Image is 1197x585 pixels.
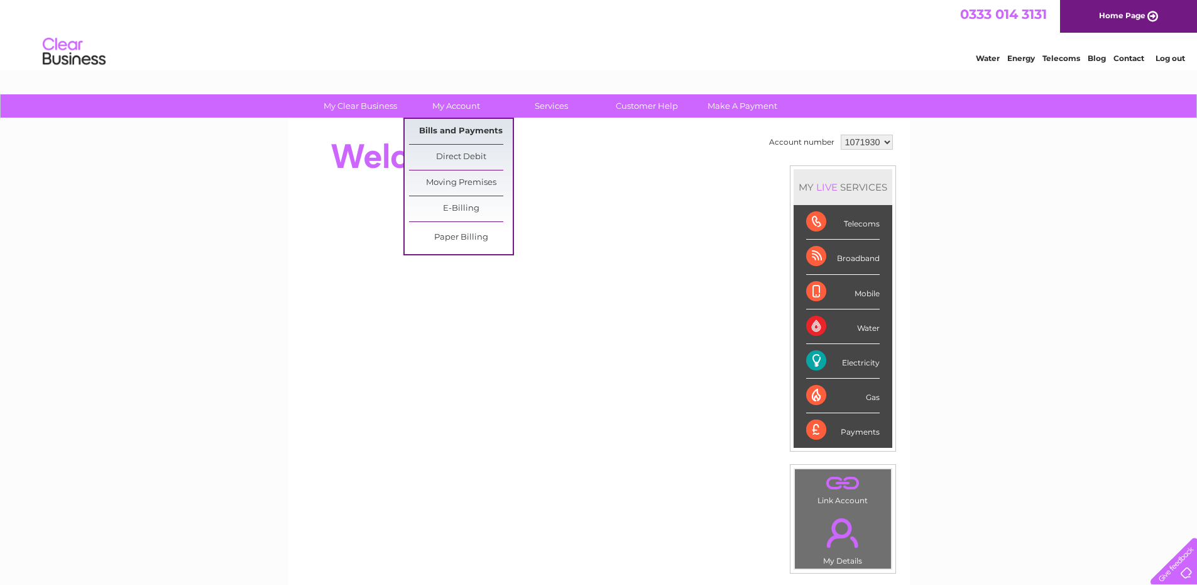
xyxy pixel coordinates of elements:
[1113,53,1144,63] a: Contact
[1156,53,1185,63] a: Log out
[976,53,1000,63] a: Water
[595,94,699,118] a: Customer Help
[409,196,513,221] a: E-Billing
[42,33,106,71] img: logo.png
[806,413,880,447] div: Payments
[500,94,603,118] a: Services
[302,7,896,61] div: Clear Business is a trading name of Verastar Limited (registered in [GEOGRAPHIC_DATA] No. 3667643...
[409,170,513,196] a: Moving Premises
[409,145,513,170] a: Direct Debit
[1007,53,1035,63] a: Energy
[1042,53,1080,63] a: Telecoms
[806,205,880,240] div: Telecoms
[794,169,892,205] div: MY SERVICES
[806,344,880,379] div: Electricity
[691,94,794,118] a: Make A Payment
[806,240,880,274] div: Broadband
[309,94,412,118] a: My Clear Business
[814,181,840,193] div: LIVE
[806,275,880,309] div: Mobile
[806,309,880,344] div: Water
[798,511,888,555] a: .
[794,469,892,508] td: Link Account
[766,131,838,153] td: Account number
[409,119,513,144] a: Bills and Payments
[794,508,892,569] td: My Details
[798,472,888,494] a: .
[960,6,1047,22] a: 0333 014 3131
[409,225,513,250] a: Paper Billing
[1088,53,1106,63] a: Blog
[806,379,880,413] div: Gas
[404,94,508,118] a: My Account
